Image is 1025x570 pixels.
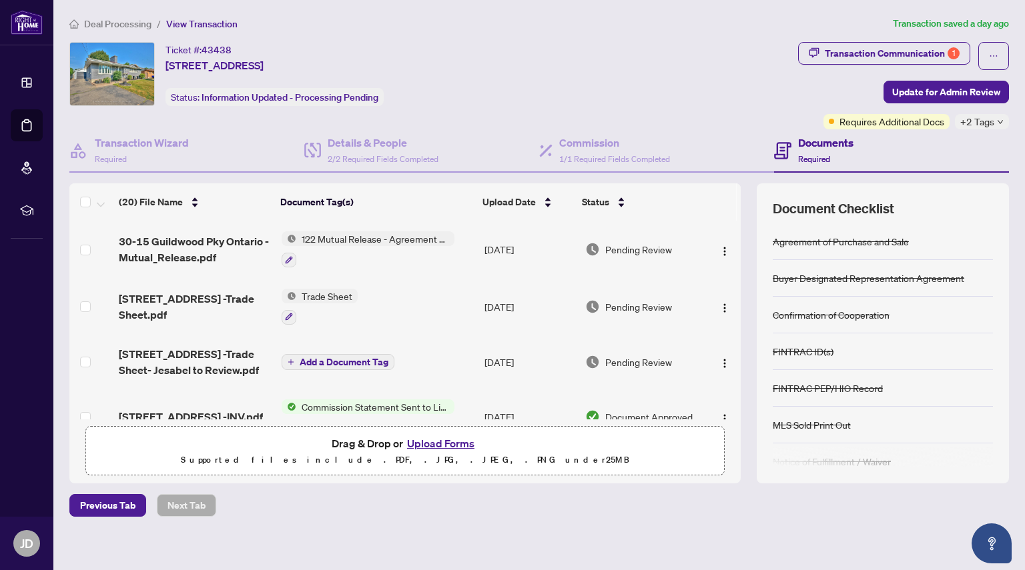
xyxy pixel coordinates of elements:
div: Transaction Communication [825,43,960,64]
article: Transaction saved a day ago [893,16,1009,31]
span: Upload Date [482,195,536,209]
button: Logo [714,296,735,317]
span: down [997,119,1004,125]
img: Logo [719,358,730,369]
button: Add a Document Tag [282,353,394,371]
button: Status IconTrade Sheet [282,289,358,325]
div: Buyer Designated Representation Agreement [773,271,964,285]
span: Commission Statement Sent to Listing Brokerage [296,399,454,414]
span: 2/2 Required Fields Completed [328,154,438,164]
td: [DATE] [479,335,580,389]
span: Drag & Drop orUpload FormsSupported files include .PDF, .JPG, .JPEG, .PNG under25MB [86,427,724,476]
div: Agreement of Purchase and Sale [773,234,909,249]
span: [STREET_ADDRESS] -Trade Sheet- Jesabel to Review.pdf [119,346,270,378]
div: Confirmation of Cooperation [773,307,890,322]
span: home [69,19,79,29]
p: Supported files include .PDF, .JPG, .JPEG, .PNG under 25 MB [94,452,716,468]
span: Information Updated - Processing Pending [202,91,378,103]
img: Document Status [585,242,600,257]
button: Status Icon122 Mutual Release - Agreement of Purchase and Sale [282,231,454,267]
span: 1/1 Required Fields Completed [559,154,670,164]
th: Status [577,183,701,221]
span: Pending Review [605,242,672,257]
img: logo [11,10,43,35]
h4: Transaction Wizard [95,135,189,151]
button: Previous Tab [69,494,146,517]
span: Status [582,195,609,209]
button: Next Tab [157,494,216,517]
span: Deal Processing [84,18,151,30]
button: Transaction Communication1 [798,42,970,65]
img: Logo [719,303,730,313]
img: Document Status [585,299,600,314]
button: Status IconCommission Statement Sent to Listing Brokerage [282,399,454,435]
span: Pending Review [605,355,672,369]
button: Upload Forms [403,435,478,452]
span: [STREET_ADDRESS] [165,57,264,73]
h4: Documents [798,135,853,151]
div: Status: [165,88,384,106]
img: Logo [719,246,730,257]
span: [STREET_ADDRESS] -INV.pdf [119,409,263,425]
span: Pending Review [605,299,672,314]
span: Drag & Drop or [332,435,478,452]
span: Document Approved [605,409,693,424]
span: View Transaction [166,18,238,30]
th: (20) File Name [113,183,275,221]
td: [DATE] [479,221,580,278]
span: Requires Additional Docs [839,114,944,129]
img: Status Icon [282,231,296,246]
img: Status Icon [282,399,296,414]
th: Document Tag(s) [275,183,477,221]
button: Logo [714,406,735,427]
h4: Details & People [328,135,438,151]
span: Required [95,154,127,164]
img: Document Status [585,409,600,424]
span: (20) File Name [119,195,183,209]
button: Open asap [972,523,1012,563]
div: MLS Sold Print Out [773,417,851,432]
span: Previous Tab [80,495,135,516]
span: +2 Tags [960,114,994,129]
span: Add a Document Tag [300,357,388,367]
span: ellipsis [989,51,998,61]
div: Ticket #: [165,42,232,57]
img: Document Status [585,355,600,369]
span: plus [288,359,294,365]
div: FINTRAC PEP/HIO Record [773,381,883,395]
span: 30-15 Guildwood Pky Ontario - Mutual_Release.pdf [119,233,270,265]
img: Logo [719,413,730,424]
div: FINTRAC ID(s) [773,344,833,359]
img: IMG-X12254343_1.jpg [70,43,154,105]
span: Trade Sheet [296,289,358,303]
img: Status Icon [282,289,296,303]
span: Required [798,154,830,164]
td: [DATE] [479,278,580,335]
span: Document Checklist [773,199,894,218]
span: JD [20,534,33,553]
button: Update for Admin Review [884,81,1009,103]
span: [STREET_ADDRESS] -Trade Sheet.pdf [119,291,270,323]
button: Logo [714,351,735,373]
th: Upload Date [477,183,577,221]
span: 122 Mutual Release - Agreement of Purchase and Sale [296,231,454,246]
button: Logo [714,239,735,260]
li: / [157,16,161,31]
td: [DATE] [479,389,580,446]
h4: Commission [559,135,670,151]
span: Update for Admin Review [892,81,1000,103]
button: Add a Document Tag [282,354,394,370]
div: 1 [948,47,960,59]
span: 43438 [202,44,232,56]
